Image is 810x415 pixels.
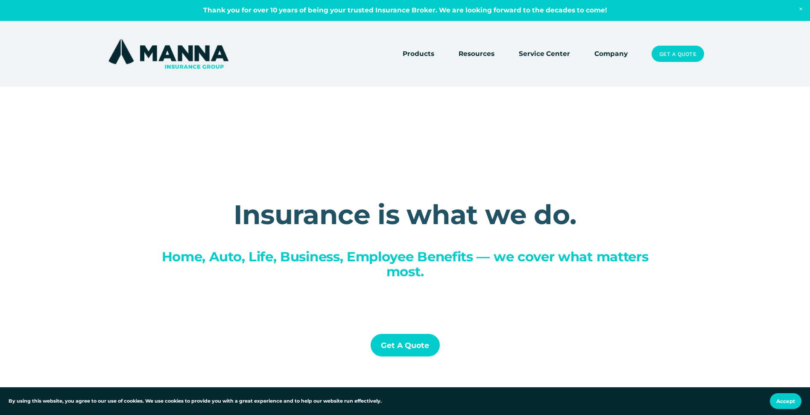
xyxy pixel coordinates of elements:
[652,46,704,62] a: Get a Quote
[234,198,577,231] strong: Insurance is what we do.
[770,393,801,409] button: Accept
[371,334,440,357] a: Get a Quote
[106,37,231,70] img: Manna Insurance Group
[162,248,652,280] span: Home, Auto, Life, Business, Employee Benefits — we cover what matters most.
[459,49,494,59] span: Resources
[776,398,795,404] span: Accept
[403,49,434,59] span: Products
[9,397,382,405] p: By using this website, you agree to our use of cookies. We use cookies to provide you with a grea...
[403,48,434,60] a: folder dropdown
[459,48,494,60] a: folder dropdown
[594,48,628,60] a: Company
[519,48,570,60] a: Service Center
